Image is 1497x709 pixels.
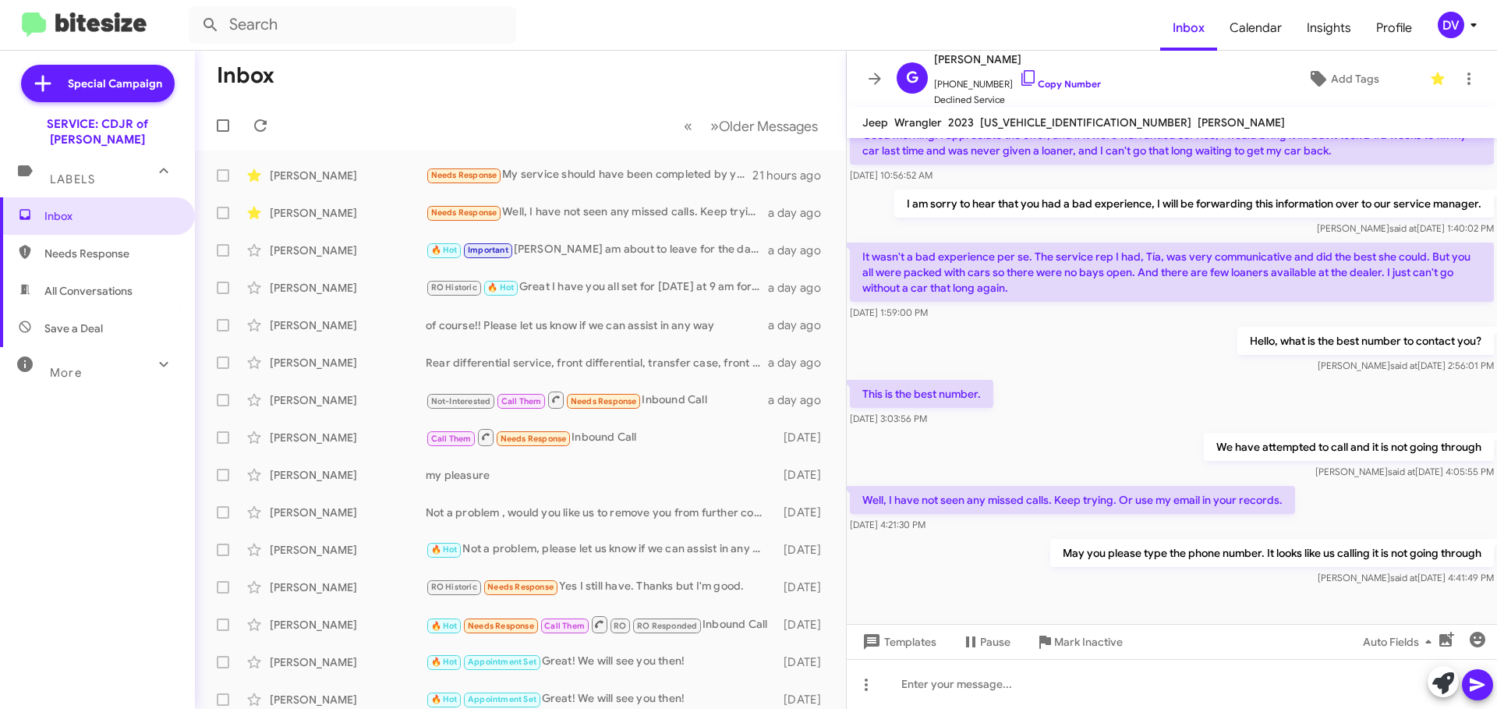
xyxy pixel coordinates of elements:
[426,427,776,447] div: Inbound Call
[270,355,426,370] div: [PERSON_NAME]
[1294,5,1364,51] a: Insights
[850,486,1295,514] p: Well, I have not seen any missed calls. Keep trying. Or use my email in your records.
[544,621,585,631] span: Call Them
[44,208,177,224] span: Inbox
[426,204,768,222] div: Well, I have not seen any missed calls. Keep trying. Or use my email in your records.
[270,280,426,296] div: [PERSON_NAME]
[426,505,776,520] div: Not a problem , would you like us to remove you from further communication?
[426,390,768,409] div: Inbound Call
[768,355,833,370] div: a day ago
[431,434,472,444] span: Call Them
[431,694,458,704] span: 🔥 Hot
[1160,5,1217,51] span: Inbox
[776,467,833,483] div: [DATE]
[850,519,925,530] span: [DATE] 4:21:30 PM
[270,392,426,408] div: [PERSON_NAME]
[776,430,833,445] div: [DATE]
[431,170,497,180] span: Needs Response
[850,413,927,424] span: [DATE] 3:03:56 PM
[1204,433,1494,461] p: We have attempted to call and it is not going through
[1364,5,1424,51] a: Profile
[776,542,833,558] div: [DATE]
[934,92,1101,108] span: Declined Service
[850,121,1494,165] p: Good morning. I appreciate the offer, and if it were warrantied service, I would bring it in. But...
[50,172,95,186] span: Labels
[847,628,949,656] button: Templates
[1315,466,1494,477] span: [PERSON_NAME] [DATE] 4:05:55 PM
[934,50,1101,69] span: [PERSON_NAME]
[270,168,426,183] div: [PERSON_NAME]
[426,653,776,671] div: Great! We will see you then!
[1388,466,1415,477] span: said at
[270,654,426,670] div: [PERSON_NAME]
[431,582,477,592] span: RO Historic
[21,65,175,102] a: Special Campaign
[270,317,426,333] div: [PERSON_NAME]
[850,307,928,318] span: [DATE] 1:59:00 PM
[426,355,768,370] div: Rear differential service, front differential, transfer case, front pads and rotors, cabin air fi...
[1363,628,1438,656] span: Auto Fields
[1198,115,1285,129] span: [PERSON_NAME]
[768,280,833,296] div: a day ago
[850,169,933,181] span: [DATE] 10:56:52 AM
[426,690,776,708] div: Great! We will see you then!
[487,282,514,292] span: 🔥 Hot
[270,617,426,633] div: [PERSON_NAME]
[894,190,1494,218] p: I am sorry to hear that you had a bad experience, I will be forwarding this information over to o...
[468,621,534,631] span: Needs Response
[1331,65,1379,93] span: Add Tags
[1019,78,1101,90] a: Copy Number
[768,392,833,408] div: a day ago
[431,282,477,292] span: RO Historic
[431,396,491,406] span: Not-Interested
[776,654,833,670] div: [DATE]
[980,115,1191,129] span: [US_VEHICLE_IDENTIFICATION_NUMBER]
[1438,12,1464,38] div: DV
[44,246,177,261] span: Needs Response
[862,115,888,129] span: Jeep
[501,434,567,444] span: Needs Response
[776,505,833,520] div: [DATE]
[684,116,692,136] span: «
[468,245,508,255] span: Important
[1054,628,1123,656] span: Mark Inactive
[1390,572,1417,583] span: said at
[1318,360,1494,371] span: [PERSON_NAME] [DATE] 2:56:01 PM
[50,366,82,380] span: More
[850,243,1494,302] p: It wasn't a bad experience per se. The service rep I had, Tía, was very communicative and did the...
[1050,539,1494,567] p: May you please type the phone number. It looks like us calling it is not going through
[1390,360,1417,371] span: said at
[270,243,426,258] div: [PERSON_NAME]
[752,168,833,183] div: 21 hours ago
[468,694,536,704] span: Appointment Set
[426,578,776,596] div: Yes I still have. Thanks but I'm good.
[1424,12,1480,38] button: DV
[487,582,554,592] span: Needs Response
[426,615,776,634] div: Inbound Call
[768,243,833,258] div: a day ago
[68,76,162,91] span: Special Campaign
[431,657,458,667] span: 🔥 Hot
[894,115,942,129] span: Wrangler
[1023,628,1135,656] button: Mark Inactive
[270,542,426,558] div: [PERSON_NAME]
[189,6,516,44] input: Search
[1262,65,1422,93] button: Add Tags
[859,628,936,656] span: Templates
[217,63,274,88] h1: Inbox
[426,278,768,296] div: Great I have you all set for [DATE] at 9 am for your oil change service.
[270,692,426,707] div: [PERSON_NAME]
[776,580,833,595] div: [DATE]
[614,621,626,631] span: RO
[637,621,697,631] span: RO Responded
[426,467,776,483] div: my pleasure
[1217,5,1294,51] span: Calendar
[768,317,833,333] div: a day ago
[719,118,818,135] span: Older Messages
[1237,327,1494,355] p: Hello, what is the best number to contact you?
[571,396,637,406] span: Needs Response
[431,544,458,555] span: 🔥 Hot
[431,245,458,255] span: 🔥 Hot
[1350,628,1450,656] button: Auto Fields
